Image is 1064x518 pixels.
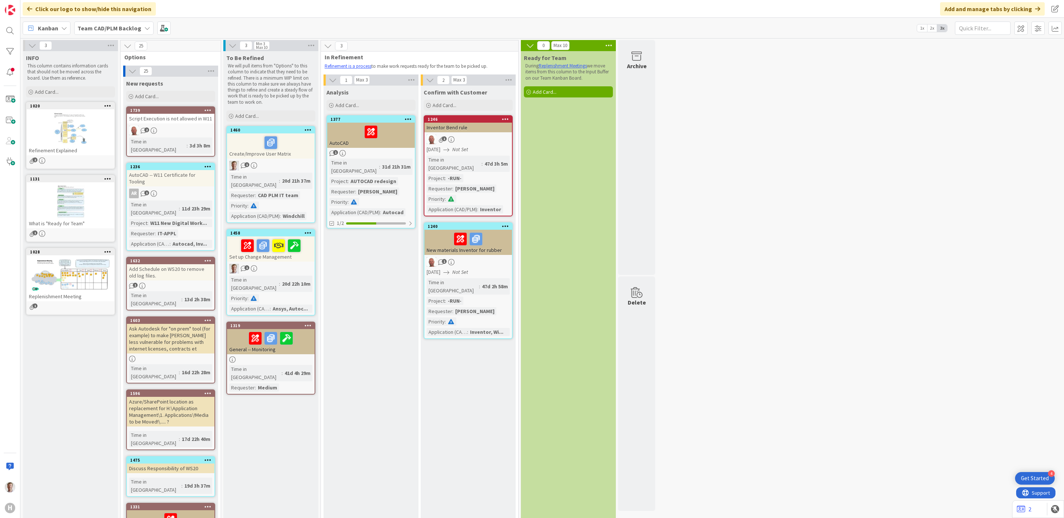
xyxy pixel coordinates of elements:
[424,222,513,339] a: 1240New materials Inventor for rubberRK[DATE]Not SetTime in [GEOGRAPHIC_DATA]:47d 2h 58mProject:-...
[279,280,280,288] span: :
[127,390,214,426] div: 1596Azure/SharePoint location as replacement for H:\Application Management\1. Applications\!Media...
[126,389,215,450] a: 1596Azure/SharePoint location as replacement for H:\Application Management\1. Applications\!Media...
[917,24,927,32] span: 1x
[256,42,265,46] div: Min 3
[227,322,315,354] div: 1319General -- Monitoring
[428,224,512,229] div: 1240
[127,189,214,198] div: AR
[424,223,512,255] div: 1240New materials Inventor for rubber
[127,258,214,264] div: 1632
[379,163,380,171] span: :
[127,163,214,186] div: 1236AutoCAD -- W11 Certificate for Tooling
[482,160,483,168] span: :
[127,126,214,135] div: RK
[445,174,446,182] span: :
[229,276,279,292] div: Time in [GEOGRAPHIC_DATA]
[27,103,114,109] div: 1020
[228,63,314,105] p: We will pull items from "Options" to this column to indicate that they need to be refined. There ...
[129,137,187,154] div: Time in [GEOGRAPHIC_DATA]
[453,185,496,193] div: [PERSON_NAME]
[30,176,114,182] div: 1131
[227,133,315,159] div: Create/Improve User Matrix
[437,76,450,84] span: 2
[329,208,380,216] div: Application (CAD/PLM)
[126,257,215,311] a: 1632Add Schedule on WS20 to remove old log files.Time in [GEOGRAPHIC_DATA]:13d 2h 38m
[127,114,214,123] div: Script Execution is not allowed in W11
[127,324,214,353] div: Ask Autodesk for "on prem" tool (for example) to make [PERSON_NAME] less vulnerable for problems ...
[26,248,115,315] a: 1028Replenishment Meeting
[427,328,467,336] div: Application (CAD/PLM)
[327,116,415,123] div: 1377
[127,317,214,353] div: 1603Ask Autodesk for "on prem" tool (for example) to make [PERSON_NAME] less vulnerable for probl...
[270,305,271,313] span: :
[325,63,510,69] p: to make work requests ready for the team to be picked up.
[327,123,415,148] div: AutoCAD
[127,504,214,510] div: 1331
[467,328,468,336] span: :
[1017,505,1031,514] a: 2
[937,24,947,32] span: 3x
[181,295,183,303] span: :
[349,177,398,185] div: AUTOCAD redesign
[127,107,214,114] div: 1739
[427,156,482,172] div: Time in [GEOGRAPHIC_DATA]
[427,257,436,267] img: RK
[26,54,39,62] span: INFO
[183,482,212,490] div: 19d 3h 37m
[78,24,141,32] b: Team CAD/PLM Backlog
[255,191,256,199] span: :
[127,258,214,280] div: 1632Add Schedule on WS20 to remove old log files.
[524,54,567,62] span: Ready for Team
[124,53,211,61] span: Options
[427,174,445,182] div: Project
[452,185,453,193] span: :
[442,136,447,141] span: 1
[424,223,512,230] div: 1240
[227,230,315,262] div: 1458Set up Change Management
[181,482,183,490] span: :
[1048,470,1055,477] div: 4
[170,240,171,248] span: :
[226,322,315,395] a: 1319General -- MonitoringTime in [GEOGRAPHIC_DATA]:41d 4h 29mRequester:Medium
[327,116,415,148] div: 1377AutoCAD
[127,107,214,123] div: 1739Script Execution is not allowed in W11
[927,24,937,32] span: 2x
[247,202,249,210] span: :
[424,115,513,216] a: 1246Inventor Bend ruleRK[DATE]Not SetTime in [GEOGRAPHIC_DATA]:47d 3h 5mProject:-RUN-Requester:[P...
[329,177,348,185] div: Project
[127,163,214,170] div: 1236
[468,328,505,336] div: Inventor, Wi...
[127,390,214,397] div: 1596
[442,259,447,264] span: 1
[130,164,214,169] div: 1236
[427,185,452,193] div: Requester
[483,160,510,168] div: 47d 3h 5m
[130,458,214,463] div: 1475
[333,150,338,155] span: 1
[129,200,179,217] div: Time in [GEOGRAPHIC_DATA]
[955,21,1011,35] input: Quick Filter...
[331,117,415,122] div: 1377
[130,108,214,113] div: 1739
[244,265,249,270] span: 1
[129,126,139,135] img: RK
[129,229,155,238] div: Requester
[179,368,180,376] span: :
[453,78,465,82] div: Max 3
[27,292,114,301] div: Replenishment Meeting
[227,236,315,262] div: Set up Change Management
[147,219,148,227] span: :
[227,161,315,170] div: BO
[424,89,487,96] span: Confirm with Customer
[325,53,509,61] span: In Refinement
[30,249,114,255] div: 1028
[33,230,37,235] span: 1
[445,297,446,305] span: :
[227,322,315,329] div: 1319
[126,106,215,157] a: 1739Script Execution is not allowed in W11RKTime in [GEOGRAPHIC_DATA]:3d 3h 8m
[39,41,52,50] span: 3
[135,93,159,100] span: Add Card...
[1021,475,1049,482] div: Get Started
[27,146,114,155] div: Refinement Explained
[144,127,149,132] span: 2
